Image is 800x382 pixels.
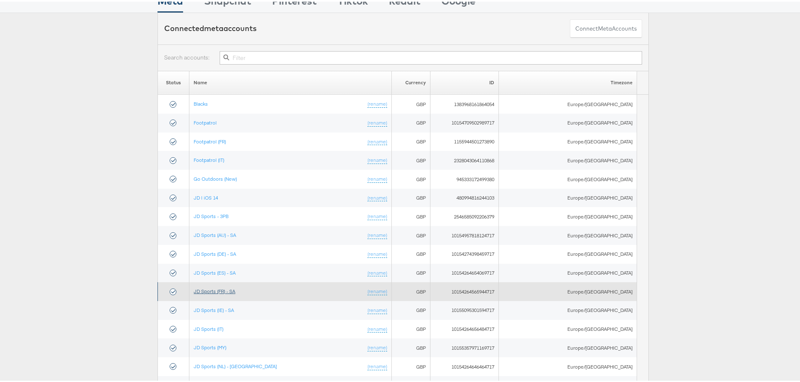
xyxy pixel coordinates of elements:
td: 10154957818124717 [430,224,499,243]
td: Europe/[GEOGRAPHIC_DATA] [498,318,637,337]
th: Timezone [498,69,637,93]
a: (rename) [367,343,387,350]
a: Blacks [194,99,208,105]
td: GBP [391,356,430,374]
a: (rename) [367,211,387,218]
a: JD Sports (FR) - SA [194,286,235,293]
a: (rename) [367,99,387,106]
td: GBP [391,205,430,224]
td: 10154274398459717 [430,243,499,262]
td: Europe/[GEOGRAPHIC_DATA] [498,337,637,356]
th: ID [430,69,499,93]
a: (rename) [367,305,387,312]
a: (rename) [367,324,387,331]
td: 10154264654069717 [430,262,499,281]
td: 10154264646464717 [430,356,499,374]
td: 945333172499380 [430,168,499,187]
a: JD Sports - 3PB [194,211,228,218]
td: GBP [391,131,430,150]
td: 10154264565944717 [430,281,499,299]
td: Europe/[GEOGRAPHIC_DATA] [498,131,637,150]
th: Name [189,69,391,93]
a: (rename) [367,193,387,200]
a: JD Sports (ES) - SA [194,268,236,274]
td: 480994816244103 [430,187,499,206]
a: Go Outdoors (New) [194,174,237,180]
td: Europe/[GEOGRAPHIC_DATA] [498,356,637,374]
td: GBP [391,318,430,337]
a: Footpatrol [194,118,217,124]
td: 10154709502989717 [430,112,499,131]
span: meta [204,22,223,31]
td: GBP [391,337,430,356]
div: Connected accounts [164,21,257,32]
input: Filter [220,49,642,63]
td: Europe/[GEOGRAPHIC_DATA] [498,262,637,281]
td: GBP [391,168,430,187]
a: Footpatrol (IT) [194,155,224,161]
a: Footpatrol (FR) [194,137,226,143]
td: GBP [391,187,430,206]
td: GBP [391,281,430,299]
th: Currency [391,69,430,93]
a: JD Sports (MY) [194,343,226,349]
td: 1383968161864054 [430,93,499,112]
th: Status [158,69,189,93]
a: JD Sports (IT) [194,324,223,330]
a: (rename) [367,286,387,294]
td: GBP [391,299,430,318]
a: (rename) [367,155,387,162]
a: (rename) [367,174,387,181]
button: ConnectmetaAccounts [570,18,642,36]
td: 10154264656484717 [430,318,499,337]
td: GBP [391,112,430,131]
a: (rename) [367,361,387,369]
td: GBP [391,149,430,168]
a: (rename) [367,268,387,275]
td: GBP [391,262,430,281]
td: Europe/[GEOGRAPHIC_DATA] [498,112,637,131]
td: Europe/[GEOGRAPHIC_DATA] [498,299,637,318]
td: GBP [391,243,430,262]
a: (rename) [367,249,387,256]
td: 10155357971169717 [430,337,499,356]
a: (rename) [367,118,387,125]
a: JD Sports (DE) - SA [194,249,236,255]
td: 1155944501273890 [430,131,499,150]
span: meta [598,23,612,31]
td: Europe/[GEOGRAPHIC_DATA] [498,281,637,299]
td: Europe/[GEOGRAPHIC_DATA] [498,149,637,168]
td: 2546585092206379 [430,205,499,224]
td: 2328043064110868 [430,149,499,168]
a: JD Sports (NL) - [GEOGRAPHIC_DATA] [194,361,277,368]
a: JD Sports (IE) - SA [194,305,234,312]
td: Europe/[GEOGRAPHIC_DATA] [498,93,637,112]
a: JD | iOS 14 [194,193,218,199]
td: GBP [391,224,430,243]
td: 10155095301594717 [430,299,499,318]
td: Europe/[GEOGRAPHIC_DATA] [498,243,637,262]
a: (rename) [367,230,387,237]
td: Europe/[GEOGRAPHIC_DATA] [498,187,637,206]
a: (rename) [367,137,387,144]
td: Europe/[GEOGRAPHIC_DATA] [498,224,637,243]
td: GBP [391,93,430,112]
td: Europe/[GEOGRAPHIC_DATA] [498,168,637,187]
td: Europe/[GEOGRAPHIC_DATA] [498,205,637,224]
a: JD Sports (AU) - SA [194,230,236,236]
